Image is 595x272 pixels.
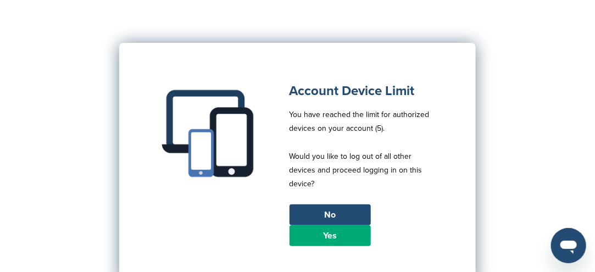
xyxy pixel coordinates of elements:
[158,81,262,186] img: Multiple devices
[290,108,438,204] p: You have reached the limit for authorized devices on your account (5). Would you like to log out ...
[290,81,438,101] h1: Account Device Limit
[551,228,586,263] iframe: Button to launch messaging window
[290,204,371,225] a: No
[290,225,371,246] a: Yes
